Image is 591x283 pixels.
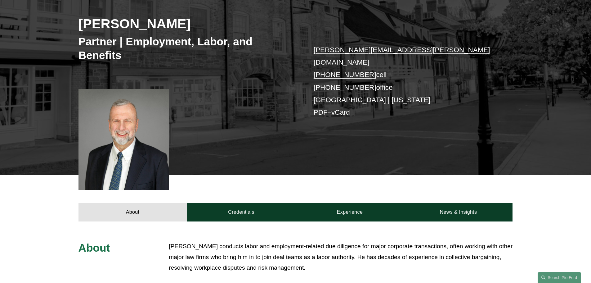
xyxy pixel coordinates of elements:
[538,272,581,283] a: Search this site
[314,46,490,66] a: [PERSON_NAME][EMAIL_ADDRESS][PERSON_NAME][DOMAIN_NAME]
[331,108,350,116] a: vCard
[314,71,376,79] a: [PHONE_NUMBER]
[314,84,376,91] a: [PHONE_NUMBER]
[296,203,404,221] a: Experience
[404,203,513,221] a: News & Insights
[314,44,495,119] p: cell office [GEOGRAPHIC_DATA] | [US_STATE] –
[78,16,296,32] h2: [PERSON_NAME]
[78,203,187,221] a: About
[78,242,110,254] span: About
[78,35,296,62] h3: Partner | Employment, Labor, and Benefits
[169,241,513,273] p: [PERSON_NAME] conducts labor and employment-related due diligence for major corporate transaction...
[187,203,296,221] a: Credentials
[314,108,328,116] a: PDF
